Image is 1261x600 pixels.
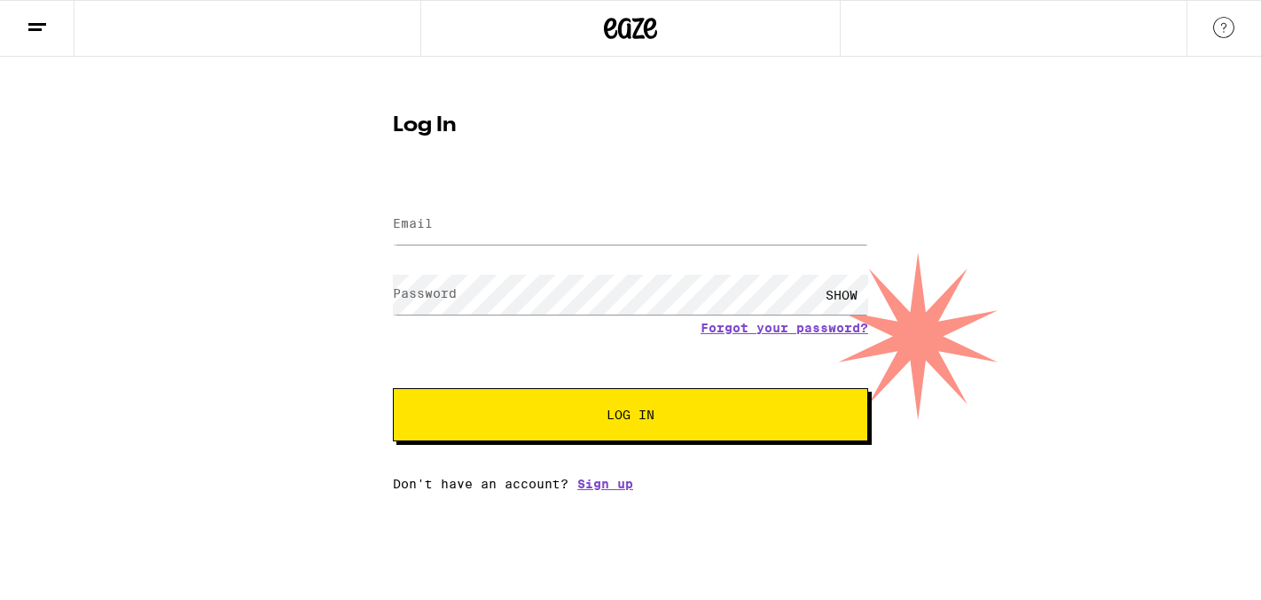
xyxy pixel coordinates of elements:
div: Don't have an account? [393,477,868,491]
label: Email [393,216,433,230]
span: Log In [607,409,654,421]
a: Sign up [577,477,633,491]
button: Log In [393,388,868,441]
label: Password [393,286,457,300]
div: SHOW [815,275,868,315]
input: Email [393,205,868,245]
h1: Log In [393,115,868,136]
a: Forgot your password? [701,321,868,335]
